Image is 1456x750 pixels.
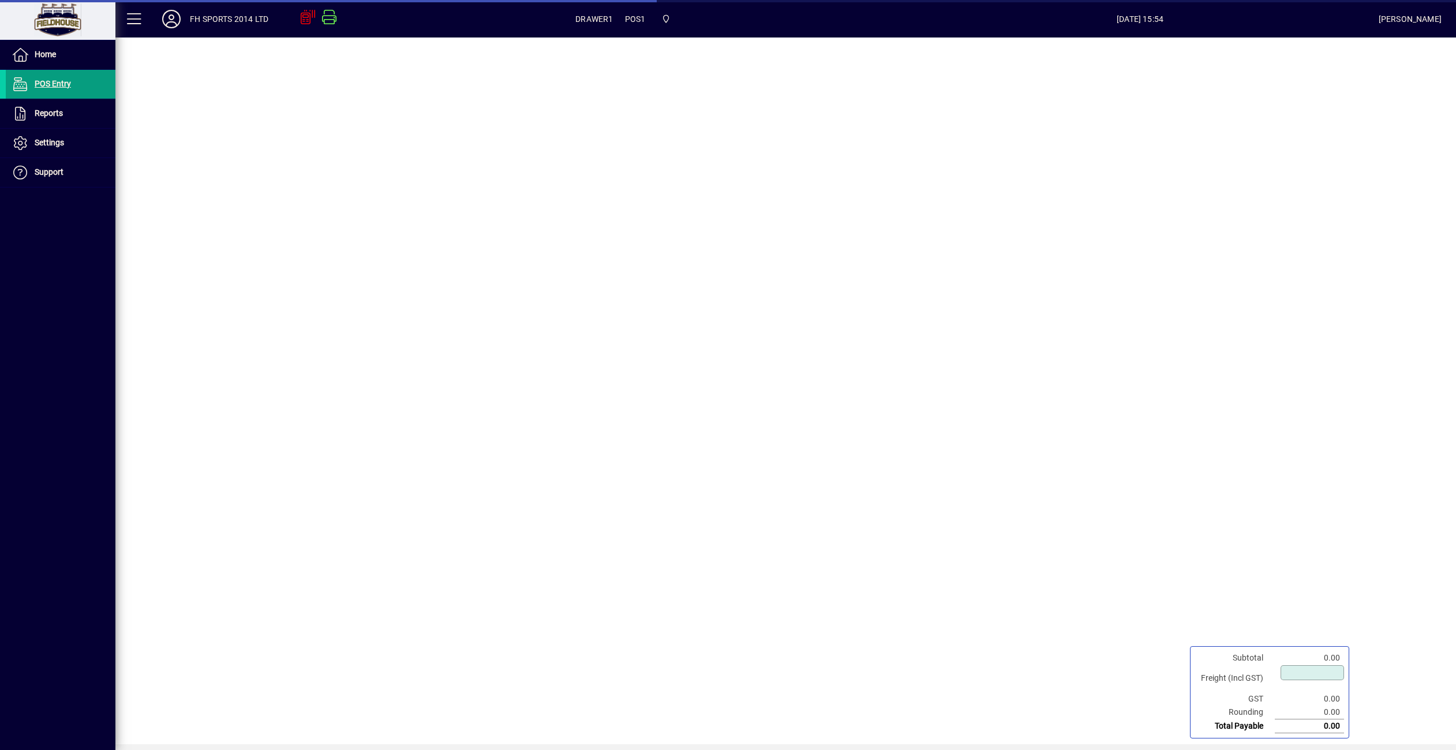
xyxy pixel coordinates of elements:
[190,10,268,28] div: FH SPORTS 2014 LTD
[1195,665,1275,692] td: Freight (Incl GST)
[35,138,64,147] span: Settings
[1195,651,1275,665] td: Subtotal
[1275,651,1344,665] td: 0.00
[35,79,71,88] span: POS Entry
[901,10,1378,28] span: [DATE] 15:54
[6,40,115,69] a: Home
[1379,10,1442,28] div: [PERSON_NAME]
[1275,692,1344,706] td: 0.00
[35,108,63,118] span: Reports
[625,10,646,28] span: POS1
[1195,692,1275,706] td: GST
[6,129,115,157] a: Settings
[6,158,115,187] a: Support
[1275,706,1344,719] td: 0.00
[1195,706,1275,719] td: Rounding
[35,50,56,59] span: Home
[1195,719,1275,733] td: Total Payable
[1275,719,1344,733] td: 0.00
[575,10,613,28] span: DRAWER1
[6,99,115,128] a: Reports
[35,167,63,177] span: Support
[153,9,190,29] button: Profile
